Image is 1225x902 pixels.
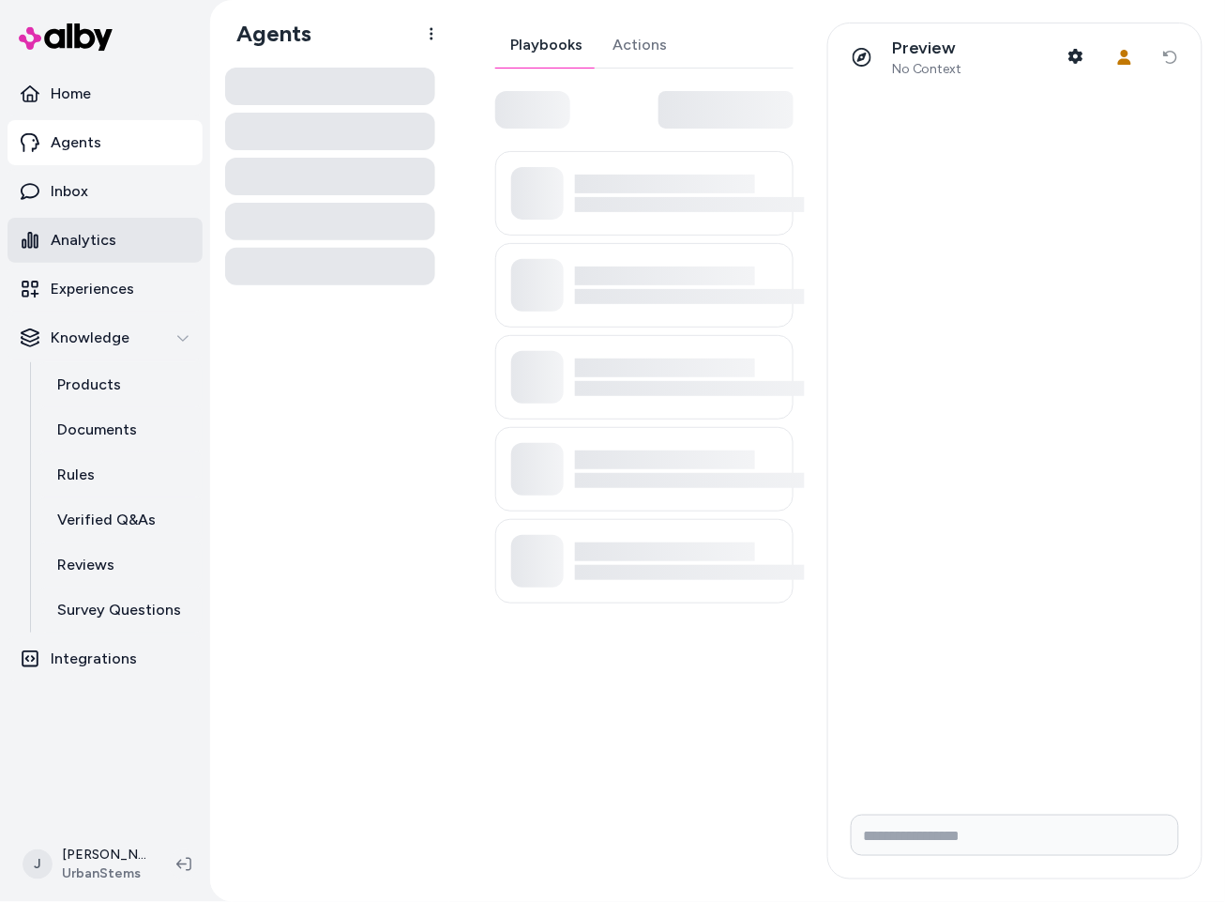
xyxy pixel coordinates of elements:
button: Knowledge [8,315,203,360]
p: Reviews [57,554,114,576]
a: Products [38,362,203,407]
p: Products [57,374,121,396]
p: Verified Q&As [57,509,156,531]
p: Preview [892,38,962,59]
a: Verified Q&As [38,497,203,543]
span: UrbanStems [62,864,146,883]
a: Documents [38,407,203,452]
a: Agents [8,120,203,165]
p: Rules [57,464,95,486]
a: Analytics [8,218,203,263]
p: [PERSON_NAME] [62,846,146,864]
p: Agents [51,131,101,154]
a: Integrations [8,636,203,681]
p: Integrations [51,648,137,670]
a: Home [8,71,203,116]
a: Rules [38,452,203,497]
input: Write your prompt here [851,815,1179,856]
h1: Agents [221,20,311,48]
a: Reviews [38,543,203,588]
button: J[PERSON_NAME]UrbanStems [11,834,161,894]
p: Analytics [51,229,116,252]
a: Playbooks [495,23,597,68]
span: No Context [892,61,962,78]
p: Knowledge [51,327,129,349]
p: Documents [57,419,137,441]
a: Inbox [8,169,203,214]
p: Home [51,83,91,105]
p: Experiences [51,278,134,300]
span: J [23,849,53,879]
p: Inbox [51,180,88,203]
p: Survey Questions [57,599,181,621]
a: Actions [597,23,682,68]
a: Survey Questions [38,588,203,633]
a: Experiences [8,267,203,312]
img: alby Logo [19,23,113,51]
